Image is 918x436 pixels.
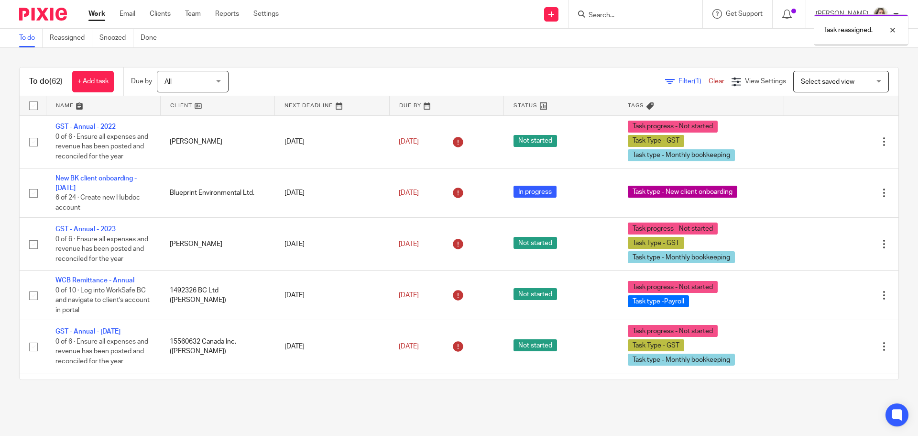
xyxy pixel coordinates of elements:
a: WCB Remittance - Annual [55,277,134,284]
span: Not started [514,288,557,300]
span: Filter [678,78,709,85]
td: [DATE] [275,320,389,373]
td: [PERSON_NAME] [160,373,274,407]
a: Clients [150,9,171,19]
a: To do [19,29,43,47]
p: Task reassigned. [824,25,873,35]
span: Task type - Monthly bookkeeping [628,251,735,263]
span: [DATE] [399,138,419,145]
span: (1) [694,78,701,85]
span: [DATE] [399,292,419,299]
span: All [164,78,172,85]
img: IMG_7896.JPG [873,7,888,22]
span: [DATE] [399,343,419,350]
td: [DATE] [275,271,389,320]
img: Pixie [19,8,67,21]
a: Email [120,9,135,19]
a: GST - Annual - 2022 [55,123,116,130]
span: Select saved view [801,78,854,85]
a: GST - Annual - 2023 [55,226,116,233]
td: [DATE] [275,373,389,407]
span: Task Type - GST [628,237,684,249]
span: Not started [514,237,557,249]
span: Task progress - Not started [628,121,718,133]
span: 0 of 10 · Log into WorkSafe BC and navigate to client's account in portal [55,287,150,313]
a: GST - Annual - [DATE] [55,328,120,335]
span: Task progress - Not started [628,223,718,235]
td: [DATE] [275,115,389,168]
a: Reports [215,9,239,19]
td: 1492326 BC Ltd ([PERSON_NAME]) [160,271,274,320]
span: Task type - Monthly bookkeeping [628,354,735,366]
span: Tags [628,103,644,108]
span: 6 of 24 · Create new Hubdoc account [55,194,140,211]
td: [DATE] [275,218,389,271]
a: New BK client onboarding - [DATE] [55,175,137,191]
td: [PERSON_NAME] [160,218,274,271]
a: Reassigned [50,29,92,47]
span: In progress [514,186,557,198]
td: 15560632 Canada Inc. ([PERSON_NAME]) [160,320,274,373]
a: Done [141,29,164,47]
span: [DATE] [399,241,419,247]
span: Task type - New client onboarding [628,186,737,198]
span: Task type -Payroll [628,295,689,307]
span: Not started [514,339,557,351]
a: Team [185,9,201,19]
a: Work [88,9,105,19]
a: Snoozed [99,29,133,47]
span: 0 of 6 · Ensure all expenses and revenue has been posted and reconciled for the year [55,134,148,160]
p: Due by [131,77,152,86]
span: Task type - Monthly bookkeeping [628,149,735,161]
span: Not started [514,135,557,147]
span: Task progress - Not started [628,281,718,293]
span: View Settings [745,78,786,85]
span: 0 of 6 · Ensure all expenses and revenue has been posted and reconciled for the year [55,236,148,262]
span: (62) [49,78,63,85]
td: [PERSON_NAME] [160,115,274,168]
td: Blueprint Environmental Ltd. [160,168,274,218]
span: [DATE] [399,190,419,196]
h1: To do [29,77,63,87]
span: Task Type - GST [628,339,684,351]
a: Settings [253,9,279,19]
span: Task progress - Not started [628,325,718,337]
td: [DATE] [275,168,389,218]
span: Task Type - GST [628,135,684,147]
span: 0 of 6 · Ensure all expenses and revenue has been posted and reconciled for the year [55,338,148,365]
a: + Add task [72,71,114,92]
a: Clear [709,78,724,85]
